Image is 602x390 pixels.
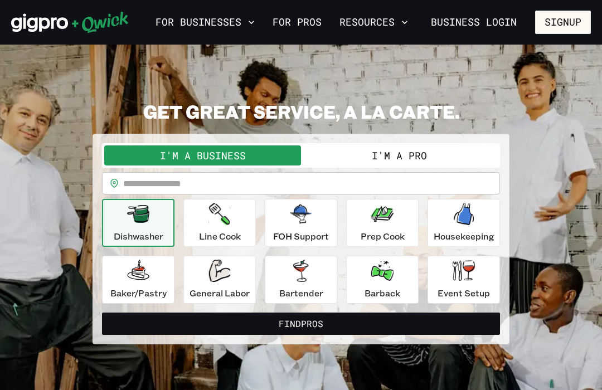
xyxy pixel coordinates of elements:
button: FindPros [102,313,500,335]
p: Bartender [279,286,323,300]
p: Line Cook [199,230,241,243]
button: For Businesses [151,13,259,32]
button: Barback [346,256,419,304]
button: Resources [335,13,412,32]
button: Line Cook [183,199,256,247]
h2: GET GREAT SERVICE, A LA CARTE. [93,100,509,123]
button: Bartender [265,256,337,304]
button: I'm a Business [104,145,301,165]
p: Dishwasher [114,230,163,243]
button: Dishwasher [102,199,174,247]
p: FOH Support [273,230,329,243]
p: Baker/Pastry [110,286,167,300]
button: Housekeeping [428,199,500,247]
button: I'm a Pro [301,145,498,165]
p: General Labor [190,286,250,300]
p: Event Setup [438,286,490,300]
p: Prep Cook [361,230,405,243]
a: For Pros [268,13,326,32]
p: Housekeeping [434,230,494,243]
p: Barback [365,286,400,300]
button: Baker/Pastry [102,256,174,304]
button: Prep Cook [346,199,419,247]
button: Signup [535,11,591,34]
button: FOH Support [265,199,337,247]
button: Event Setup [428,256,500,304]
button: General Labor [183,256,256,304]
a: Business Login [421,11,526,34]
